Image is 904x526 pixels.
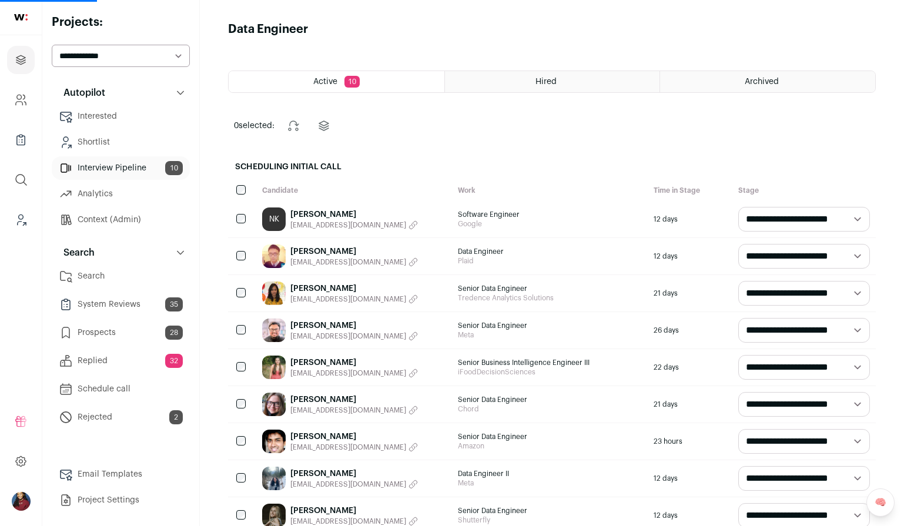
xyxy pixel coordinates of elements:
a: Context (Admin) [52,208,190,232]
button: [EMAIL_ADDRESS][DOMAIN_NAME] [290,257,418,267]
a: Prospects28 [52,321,190,344]
a: Rejected2 [52,406,190,429]
span: 2 [169,410,183,424]
span: [EMAIL_ADDRESS][DOMAIN_NAME] [290,480,406,489]
a: [PERSON_NAME] [290,246,418,257]
span: [EMAIL_ADDRESS][DOMAIN_NAME] [290,294,406,304]
span: Plaid [458,256,642,266]
span: 32 [165,354,183,368]
div: 26 days [648,312,732,349]
div: Work [452,180,648,201]
span: Chord [458,404,642,414]
div: 21 days [648,275,732,311]
span: [EMAIL_ADDRESS][DOMAIN_NAME] [290,220,406,230]
span: iFoodDecisionSciences [458,367,642,377]
span: Software Engineer [458,210,642,219]
button: [EMAIL_ADDRESS][DOMAIN_NAME] [290,368,418,378]
a: Project Settings [52,488,190,512]
div: 12 days [648,460,732,497]
span: 10 [344,76,360,88]
span: Archived [745,78,779,86]
a: [PERSON_NAME] [290,320,418,331]
h2: Scheduling Initial Call [228,154,876,180]
a: [PERSON_NAME] [290,431,418,443]
div: Time in Stage [648,180,732,201]
div: 12 days [648,201,732,237]
a: 🧠 [866,488,895,517]
span: 35 [165,297,183,311]
button: Search [52,241,190,264]
a: [PERSON_NAME] [290,209,418,220]
div: 12 days [648,238,732,274]
p: Autopilot [56,86,105,100]
span: Senior Data Engineer [458,432,642,441]
a: Archived [660,71,875,92]
a: Projects [7,46,35,74]
button: [EMAIL_ADDRESS][DOMAIN_NAME] [290,294,418,304]
img: wellfound-shorthand-0d5821cbd27db2630d0214b213865d53afaa358527fdda9d0ea32b1df1b89c2c.svg [14,14,28,21]
img: b329373b3f653412bd599df6ccec063d50b120ab41e09325618b8c3156422a26.jpg [262,430,286,453]
a: Interested [52,105,190,128]
img: ce80a77f428652d33d8bd7afae8b471255540f795cf4631adca3fa641b3ab876.jpg [262,319,286,342]
span: Senior Data Engineer [458,321,642,330]
span: Google [458,219,642,229]
button: [EMAIL_ADDRESS][DOMAIN_NAME] [290,406,418,415]
span: Shutterfly [458,515,642,525]
span: Tredence Analytics Solutions [458,293,642,303]
div: 23 hours [648,423,732,460]
h2: Projects: [52,14,190,31]
a: [PERSON_NAME] [290,283,418,294]
img: 0937984a4e20ec35fbe590b94d5796beb010450263af5e6671f3bd54d61c9213 [262,356,286,379]
span: [EMAIL_ADDRESS][DOMAIN_NAME] [290,517,406,526]
span: [EMAIL_ADDRESS][DOMAIN_NAME] [290,443,406,452]
button: [EMAIL_ADDRESS][DOMAIN_NAME] [290,517,418,526]
img: 3e27c0da5dea5718f3aa7287f32adac27d1b0a77d3b4b62b2b40745aa7aa2589.jpg [262,393,286,416]
span: [EMAIL_ADDRESS][DOMAIN_NAME] [290,257,406,267]
img: 10010497-medium_jpg [12,492,31,511]
span: Meta [458,478,642,488]
span: Data Engineer [458,247,642,256]
a: Leads (Backoffice) [7,206,35,234]
a: Replied32 [52,349,190,373]
button: Autopilot [52,81,190,105]
span: Data Engineer II [458,469,642,478]
button: Open dropdown [12,492,31,511]
img: 41c15f78a3604ea6fc48759e35e276b7ca10cfb1679ca91dc5d7a006a57efbdf.jpg [262,467,286,490]
a: [PERSON_NAME] [290,468,418,480]
h1: Data Engineer [228,21,308,38]
a: Company Lists [7,126,35,154]
button: [EMAIL_ADDRESS][DOMAIN_NAME] [290,443,418,452]
a: Email Templates [52,463,190,486]
button: Change stage [279,112,307,140]
a: Schedule call [52,377,190,401]
span: 28 [165,326,183,340]
a: [PERSON_NAME] [290,505,418,517]
a: Interview Pipeline10 [52,156,190,180]
span: selected: [234,120,274,132]
span: [EMAIL_ADDRESS][DOMAIN_NAME] [290,331,406,341]
span: Amazon [458,441,642,451]
a: Shortlist [52,130,190,154]
span: Senior Business Intelligence Engineer III [458,358,642,367]
a: Search [52,264,190,288]
a: [PERSON_NAME] [290,394,418,406]
a: System Reviews35 [52,293,190,316]
span: 0 [234,122,239,130]
span: Hired [535,78,557,86]
span: Senior Data Engineer [458,284,642,293]
div: 22 days [648,349,732,386]
a: Analytics [52,182,190,206]
a: Hired [445,71,660,92]
button: [EMAIL_ADDRESS][DOMAIN_NAME] [290,480,418,489]
span: Active [313,78,337,86]
div: Stage [732,180,876,201]
a: Company and ATS Settings [7,86,35,114]
div: Candidate [256,180,452,201]
div: 21 days [648,386,732,423]
span: 10 [165,161,183,175]
a: [PERSON_NAME] [290,357,418,368]
p: Search [56,246,95,260]
span: Senior Data Engineer [458,506,642,515]
span: Senior Data Engineer [458,395,642,404]
img: e0a47f7b169557b210a1a3c5d42092005d3e067e7c02a0fba9c33ecb9ec5a6dc [262,244,286,268]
